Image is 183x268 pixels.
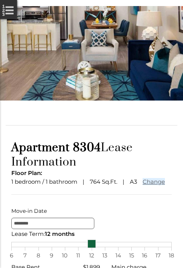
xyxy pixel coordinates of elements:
input: Move-in Date edit selected 9/1/2025 [11,218,94,229]
label: Move-in Date [11,206,172,216]
span: 7 [21,251,29,260]
div: Lease Term: [11,229,172,239]
span: Sq.Ft. [102,178,117,185]
a: Change [143,178,165,185]
h1: Lease Information [11,141,172,169]
span: 15 [128,251,135,260]
span: 12 months [45,230,75,237]
span: Apartment 8304 [11,141,101,155]
span: 10 [61,251,69,260]
span: 8 [35,251,42,260]
span: 9 [48,251,55,260]
span: 6 [8,251,15,260]
span: 764 [90,178,100,185]
span: 11 [74,251,82,260]
span: 1 bedroom / 1 bathroom [11,178,77,185]
span: 14 [114,251,122,260]
span: 12 [88,251,95,260]
span: 16 [141,251,148,260]
span: 18 [168,251,175,260]
span: 17 [154,251,162,260]
span: Floor Plan: [11,169,42,177]
span: 13 [101,251,109,260]
span: A3 [130,178,137,185]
